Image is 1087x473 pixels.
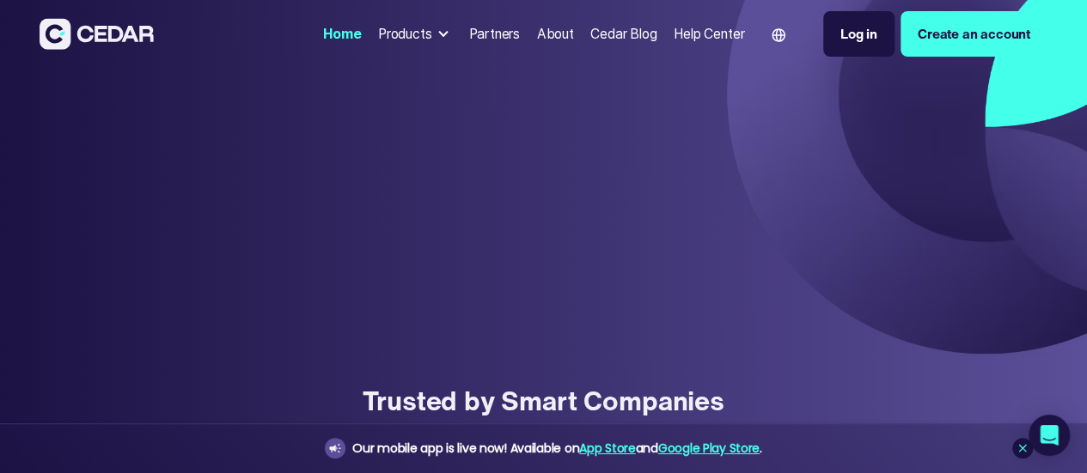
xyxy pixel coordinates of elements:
[656,166,687,179] div: [DATE]
[656,90,934,134] div: 15,449,625.00
[537,24,574,44] div: About
[840,24,877,44] div: Log in
[823,11,895,57] a: Log in
[468,24,520,44] div: Partners
[901,11,1047,57] a: Create an account
[579,440,635,457] a: App Store
[352,438,761,459] div: Our mobile app is live now! Available on and .
[656,68,934,88] label: You're paying
[674,24,744,44] div: Help Center
[667,15,751,52] a: Help Center
[1029,415,1070,456] div: Open Intercom Messenger
[751,145,877,161] div: Rate: 1544.962500
[60,191,203,245] a: Speak to Sales
[530,15,581,52] a: About
[656,145,751,159] div: EFFECTIVE FX RATE*
[323,24,361,44] div: Home
[462,15,527,52] a: Partners
[658,440,760,457] a: Google Play Store
[378,24,432,44] div: Products
[583,15,663,52] a: Cedar Blog
[328,441,342,455] img: announcement
[618,203,852,264] p: The price provided is for reference only and should not be considered final. This price includes ...
[316,15,368,52] a: Home
[687,166,748,179] div: 11:55:00 AM
[217,191,350,245] a: Get started
[590,24,656,44] div: Cedar Blog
